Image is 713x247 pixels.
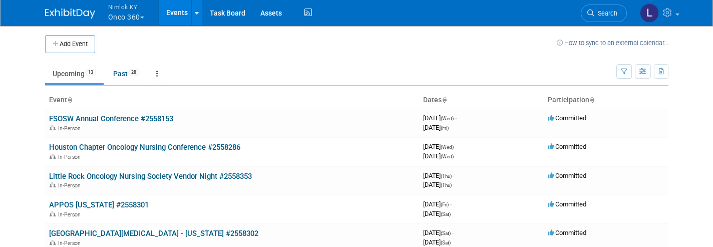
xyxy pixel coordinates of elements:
[441,240,451,245] span: (Sat)
[45,64,104,83] a: Upcoming13
[544,92,668,109] th: Participation
[58,240,84,246] span: In-Person
[450,200,452,208] span: -
[442,96,447,104] a: Sort by Start Date
[441,182,452,188] span: (Thu)
[49,114,173,123] a: FSOSW Annual Conference #2558153
[49,200,149,209] a: APPOS [US_STATE] #2558301
[419,92,544,109] th: Dates
[45,35,95,53] button: Add Event
[423,114,457,122] span: [DATE]
[58,154,84,160] span: In-Person
[128,69,139,76] span: 28
[423,124,449,131] span: [DATE]
[452,229,454,236] span: -
[581,5,627,22] a: Search
[423,210,451,217] span: [DATE]
[594,10,617,17] span: Search
[423,172,455,179] span: [DATE]
[441,202,449,207] span: (Fri)
[423,152,454,160] span: [DATE]
[45,9,95,19] img: ExhibitDay
[548,114,586,122] span: Committed
[106,64,147,83] a: Past28
[423,229,454,236] span: [DATE]
[58,211,84,218] span: In-Person
[589,96,594,104] a: Sort by Participation Type
[50,240,56,245] img: In-Person Event
[49,172,252,181] a: Little Rock Oncology Nursing Society Vendor Night #2558353
[49,143,240,152] a: Houston Chapter Oncology Nursing Conference #2558286
[50,211,56,216] img: In-Person Event
[85,69,96,76] span: 13
[441,125,449,131] span: (Fri)
[45,92,419,109] th: Event
[455,114,457,122] span: -
[423,200,452,208] span: [DATE]
[557,39,668,47] a: How to sync to an external calendar...
[441,154,454,159] span: (Wed)
[423,181,452,188] span: [DATE]
[50,125,56,130] img: In-Person Event
[548,143,586,150] span: Committed
[50,182,56,187] img: In-Person Event
[58,182,84,189] span: In-Person
[50,154,56,159] img: In-Person Event
[441,116,454,121] span: (Wed)
[58,125,84,132] span: In-Person
[548,229,586,236] span: Committed
[453,172,455,179] span: -
[49,229,258,238] a: [GEOGRAPHIC_DATA][MEDICAL_DATA] - [US_STATE] #2558302
[441,173,452,179] span: (Thu)
[441,230,451,236] span: (Sat)
[423,238,451,246] span: [DATE]
[108,2,144,12] span: Nimlok KY
[548,200,586,208] span: Committed
[441,211,451,217] span: (Sat)
[640,4,659,23] img: Luc Schaefer
[455,143,457,150] span: -
[423,143,457,150] span: [DATE]
[67,96,72,104] a: Sort by Event Name
[441,144,454,150] span: (Wed)
[548,172,586,179] span: Committed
